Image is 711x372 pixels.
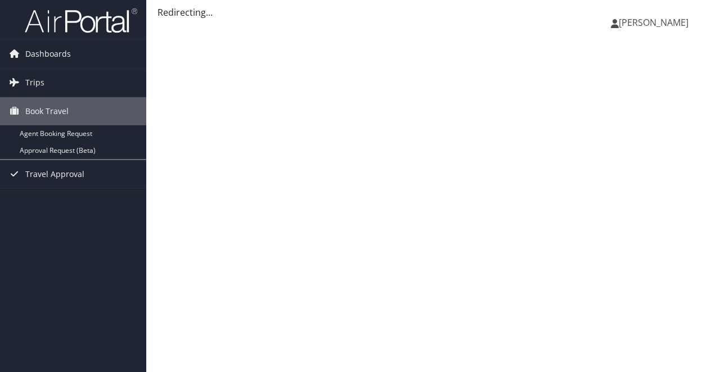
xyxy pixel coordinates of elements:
div: Redirecting... [157,6,700,19]
span: [PERSON_NAME] [619,16,688,29]
img: airportal-logo.png [25,7,137,34]
span: Dashboards [25,40,71,68]
span: Trips [25,69,44,97]
span: Travel Approval [25,160,84,188]
span: Book Travel [25,97,69,125]
a: [PERSON_NAME] [611,6,700,39]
